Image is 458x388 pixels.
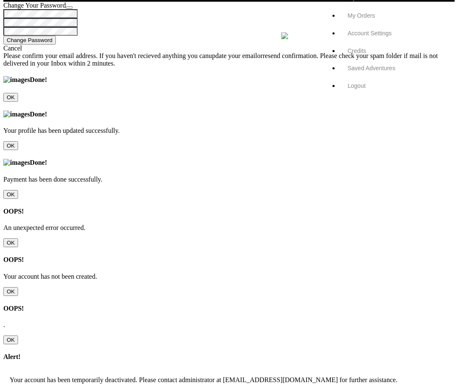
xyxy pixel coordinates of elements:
[3,176,455,183] p: Payment has been done successfully.
[3,353,455,361] h4: Alert!
[133,37,178,44] p: destinations
[209,52,257,59] span: update your email
[348,48,440,54] a: Credits
[3,208,455,215] h4: OOPS!
[3,111,30,118] img: images
[3,36,56,45] button: Change Password
[3,93,18,102] input: Close
[3,287,18,296] input: Close
[3,127,455,135] p: Your profile has been updated successfully.
[66,6,73,9] button: Close
[3,321,455,329] p: .
[348,12,375,19] span: My Orders
[305,20,308,52] a: 1
[3,76,455,84] h4: Done!
[3,76,30,84] img: images
[348,82,366,89] span: Logout
[305,32,308,40] span: 1
[3,256,455,264] h4: OOPS!
[3,52,455,67] div: Please confirm your email address. If you haven't recieved anything you can or . Please check you...
[281,32,288,39] img: search-bar-icon.svg
[237,24,262,56] a: stories
[3,273,455,280] p: Your account has not been created.
[3,141,18,150] input: Close
[348,30,392,37] span: Account Settings
[3,190,18,199] input: Close
[3,224,455,232] p: An unexpected error occurred.
[3,159,30,166] img: images
[3,305,455,312] h4: OOPS!
[85,24,112,56] a: experts
[348,65,395,71] span: Saved Adventures
[3,335,18,344] input: Close
[85,37,112,44] p: experts
[3,45,455,52] div: Cancel
[3,238,18,247] input: Close
[3,2,455,9] div: Change Your Password
[3,111,455,118] h4: Done!
[3,159,455,166] h4: Done!
[263,52,317,59] span: resend confirmation
[199,24,216,56] a: gear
